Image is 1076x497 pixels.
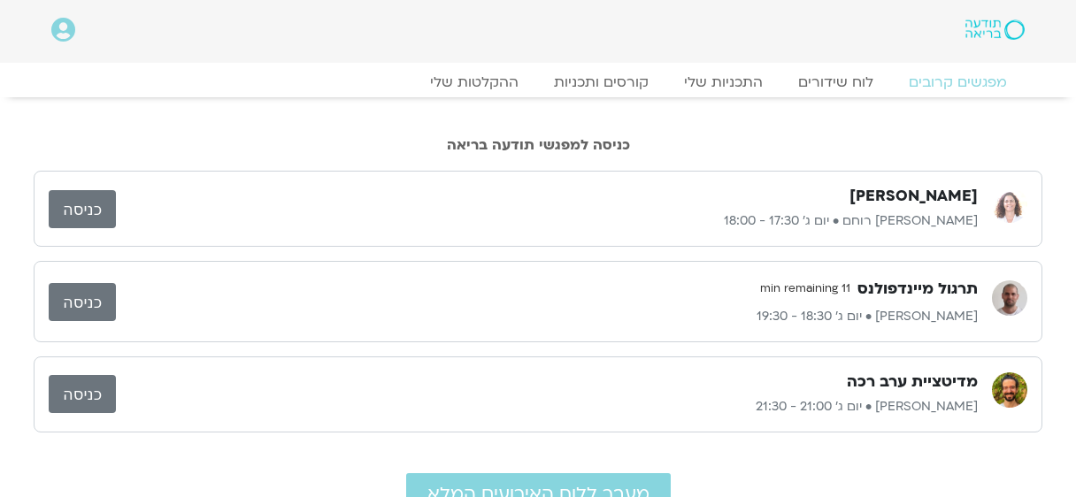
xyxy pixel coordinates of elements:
[857,279,978,300] h3: תרגול מיינדפולנס
[992,187,1027,223] img: אורנה סמלסון רוחם
[666,73,780,91] a: התכניות שלי
[992,280,1027,316] img: דקל קנטי
[116,396,978,417] p: [PERSON_NAME] • יום ג׳ 21:00 - 21:30
[49,375,116,413] a: כניסה
[51,73,1025,91] nav: Menu
[34,137,1042,153] h2: כניסה למפגשי תודעה בריאה
[891,73,1025,91] a: מפגשים קרובים
[116,210,978,232] p: [PERSON_NAME] רוחם • יום ג׳ 17:30 - 18:00
[49,283,116,321] a: כניסה
[780,73,891,91] a: לוח שידורים
[412,73,536,91] a: ההקלטות שלי
[847,371,978,393] h3: מדיטציית ערב רכה
[992,372,1027,408] img: שגב הורוביץ
[116,306,978,327] p: [PERSON_NAME] • יום ג׳ 18:30 - 19:30
[536,73,666,91] a: קורסים ותכניות
[49,190,116,228] a: כניסה
[849,186,978,207] h3: [PERSON_NAME]
[753,276,857,302] span: 11 min remaining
